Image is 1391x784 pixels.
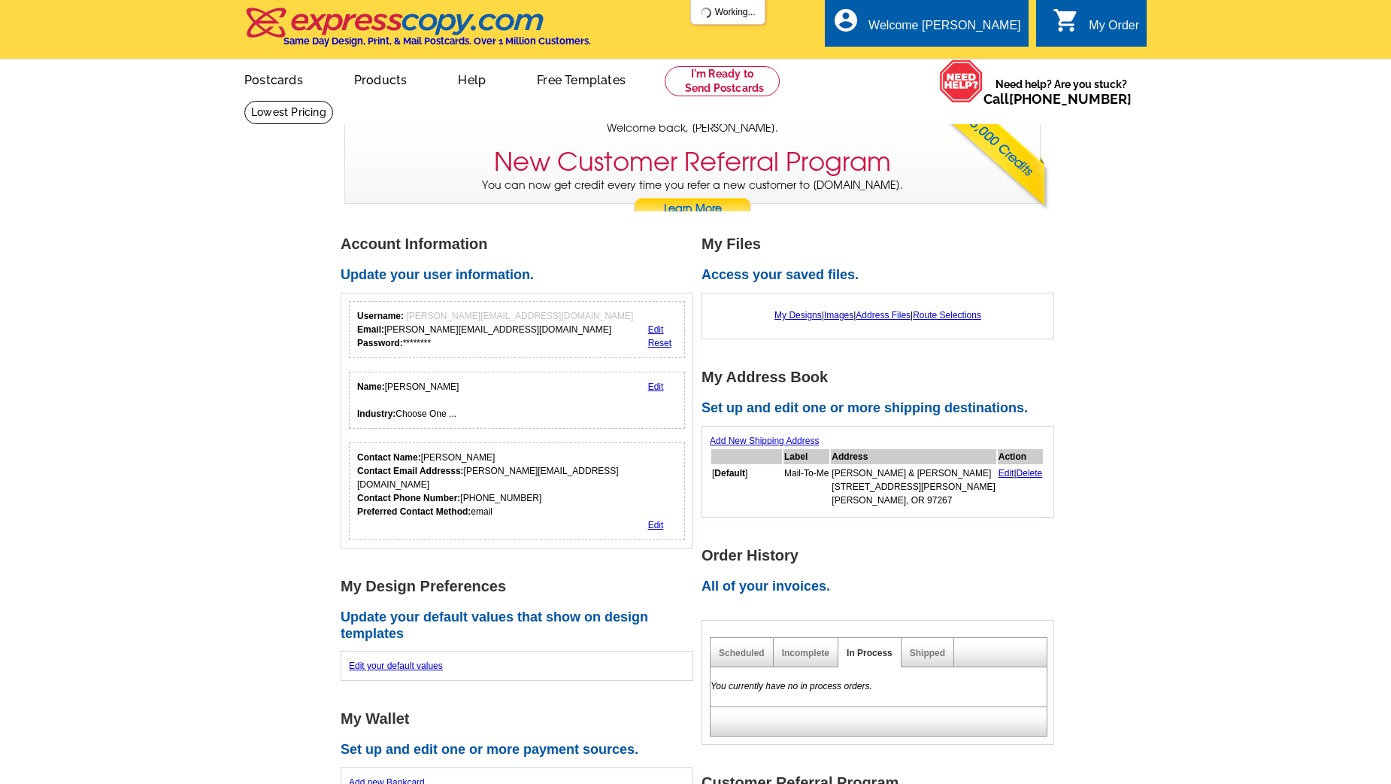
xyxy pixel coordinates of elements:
[1089,19,1139,40] div: My Order
[357,309,633,350] div: [PERSON_NAME][EMAIL_ADDRESS][DOMAIN_NAME] ********
[349,442,685,540] div: Who should we contact regarding order issues?
[702,236,1062,252] h1: My Files
[357,506,471,517] strong: Preferred Contact Method:
[983,91,1132,107] span: Call
[648,520,664,530] a: Edit
[831,449,996,464] th: Address
[824,310,853,321] a: Images
[357,452,421,463] strong: Contact Name:
[357,451,677,518] div: [PERSON_NAME] [PERSON_NAME][EMAIL_ADDRESS][DOMAIN_NAME] [PHONE_NUMBER] email
[349,372,685,429] div: Your personal details.
[913,310,981,321] a: Route Selections
[783,466,829,508] td: Mail-To-Me
[856,310,911,321] a: Address Files
[1009,91,1132,107] a: [PHONE_NUMBER]
[1053,7,1080,34] i: shopping_cart
[349,301,685,358] div: Your login information.
[702,267,1062,284] h2: Access your saved files.
[345,178,1040,220] p: You can now get credit every time you refer a new customer to [DOMAIN_NAME].
[357,466,464,476] strong: Contact Email Addresss:
[648,338,671,348] a: Reset
[357,380,459,421] div: [PERSON_NAME] Choose One ...
[283,35,591,47] h4: Same Day Design, Print, & Mail Postcards. Over 1 Million Customers.
[357,324,384,335] strong: Email:
[782,648,829,658] a: Incomplete
[998,466,1044,508] td: |
[1017,468,1043,479] a: Delete
[774,310,822,321] a: My Designs
[648,324,664,335] a: Edit
[341,711,702,727] h1: My Wallet
[513,61,650,96] a: Free Templates
[868,19,1020,40] div: Welcome [PERSON_NAME]
[702,579,1062,595] h2: All of your invoices.
[357,338,403,348] strong: Password:
[983,77,1139,107] span: Need help? Are you stuck?
[832,7,859,34] i: account_circle
[406,311,633,321] span: [PERSON_NAME][EMAIL_ADDRESS][DOMAIN_NAME]
[719,648,765,658] a: Scheduled
[220,61,327,96] a: Postcards
[633,198,752,220] a: Learn More
[710,436,819,446] a: Add New Shipping Address
[998,449,1044,464] th: Action
[494,147,891,178] h3: New Customer Referral Program
[434,61,510,96] a: Help
[910,648,945,658] a: Shipped
[702,369,1062,385] h1: My Address Book
[607,120,778,136] span: Welcome back, [PERSON_NAME].
[341,609,702,642] h2: Update your default values that show on design templates
[244,18,591,47] a: Same Day Design, Print, & Mail Postcards. Over 1 Million Customers.
[648,381,664,392] a: Edit
[349,661,443,671] a: Edit your default values
[831,466,996,508] td: [PERSON_NAME] & [PERSON_NAME] [STREET_ADDRESS][PERSON_NAME] [PERSON_NAME], OR 97267
[710,301,1046,330] div: | | |
[341,267,702,284] h2: Update your user information.
[357,409,395,419] strong: Industry:
[711,466,782,508] td: [ ]
[357,381,385,392] strong: Name:
[702,400,1062,417] h2: Set up and edit one or more shipping destinations.
[341,742,702,758] h2: Set up and edit one or more payment sources.
[847,648,892,658] a: In Process
[330,61,432,96] a: Products
[1053,17,1139,35] a: shopping_cart My Order
[702,548,1062,564] h1: Order History
[939,59,983,103] img: help
[357,493,460,503] strong: Contact Phone Number:
[999,468,1014,479] a: Edit
[341,579,702,594] h1: My Design Preferences
[783,449,829,464] th: Label
[714,468,745,479] b: Default
[357,311,404,321] strong: Username:
[700,7,712,19] img: loading...
[341,236,702,252] h1: Account Information
[711,681,872,691] em: You currently have no in process orders.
